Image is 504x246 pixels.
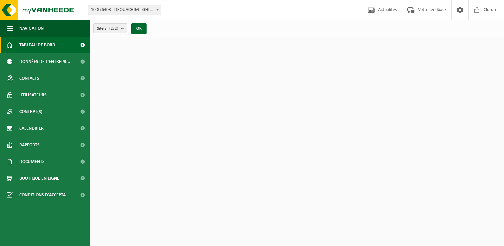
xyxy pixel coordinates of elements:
span: Navigation [19,20,44,37]
span: Utilisateurs [19,87,47,103]
span: Boutique en ligne [19,170,59,187]
span: Tableau de bord [19,37,55,53]
span: Données de l'entrepr... [19,53,70,70]
span: Site(s) [97,24,118,34]
span: Conditions d'accepta... [19,187,70,203]
button: Site(s)(2/2) [93,23,127,33]
span: Contrat(s) [19,103,42,120]
count: (2/2) [109,26,118,31]
span: Documents [19,153,45,170]
span: Contacts [19,70,39,87]
span: 10-876403 - DEQUACHIM - GHLIN [88,5,161,15]
button: OK [131,23,147,34]
span: Calendrier [19,120,44,137]
span: Rapports [19,137,40,153]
